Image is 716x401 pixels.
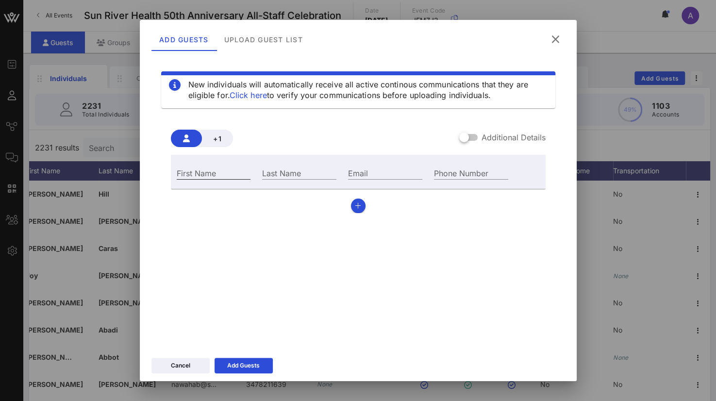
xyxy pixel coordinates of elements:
[171,361,190,370] div: Cancel
[482,133,546,142] label: Additional Details
[151,28,216,51] div: Add Guests
[151,358,210,373] button: Cancel
[202,130,233,147] button: +1
[215,358,273,373] button: Add Guests
[188,79,548,100] div: New individuals will automatically receive all active continous communications that they are elig...
[230,90,267,100] a: Click here
[210,134,225,143] span: +1
[227,361,260,370] div: Add Guests
[216,28,310,51] div: Upload Guest List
